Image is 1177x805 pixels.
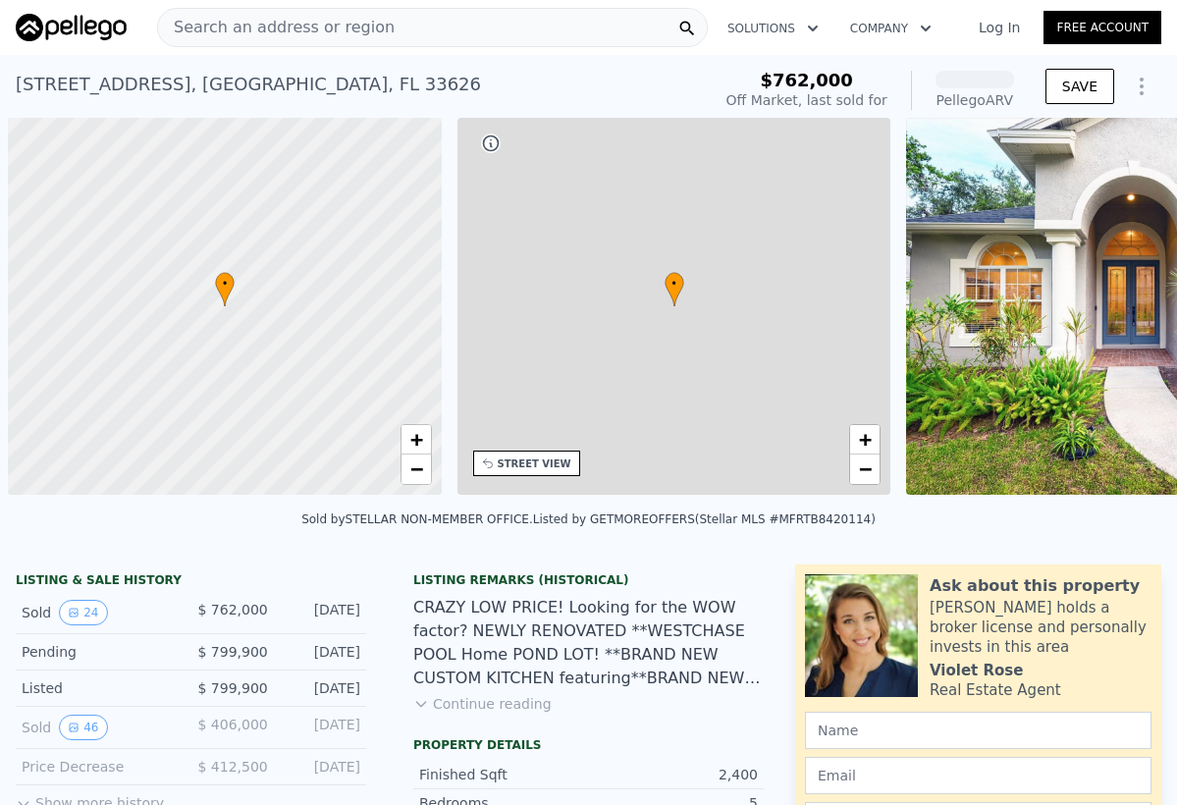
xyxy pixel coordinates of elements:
span: $ 412,500 [197,759,267,775]
div: 2,400 [589,765,759,784]
span: − [859,456,872,481]
div: Sold [22,600,176,625]
div: Off Market, last sold for [726,90,887,110]
a: Zoom out [850,455,880,484]
button: Show Options [1122,67,1161,106]
div: Price Decrease [22,757,176,777]
div: Listed by GETMOREOFFERS (Stellar MLS #MFRTB8420114) [533,512,876,526]
div: Ask about this property [930,574,1140,598]
div: [DATE] [284,757,360,777]
span: − [409,456,422,481]
div: STREET VIEW [498,456,571,471]
button: View historical data [59,715,107,740]
div: CRAZY LOW PRICE! Looking for the WOW factor? NEWLY RENOVATED **WESTCHASE POOL Home POND LOT! **BR... [413,596,764,690]
button: Company [834,11,947,46]
span: + [409,427,422,452]
div: [DATE] [284,642,360,662]
a: Zoom out [401,455,431,484]
div: Sold by STELLAR NON-MEMBER OFFICE . [301,512,533,526]
div: Real Estate Agent [930,680,1061,700]
button: SAVE [1045,69,1114,104]
div: [DATE] [284,600,360,625]
a: Zoom in [401,425,431,455]
div: [DATE] [284,678,360,698]
span: $ 799,900 [197,644,267,660]
span: • [215,275,235,293]
div: LISTING & SALE HISTORY [16,572,366,592]
div: Listing Remarks (Historical) [413,572,764,588]
button: Solutions [712,11,834,46]
span: + [859,427,872,452]
div: Property details [413,737,764,753]
div: [STREET_ADDRESS] , [GEOGRAPHIC_DATA] , FL 33626 [16,71,481,98]
span: $ 762,000 [197,602,267,617]
span: $ 406,000 [197,717,267,732]
input: Email [805,757,1151,794]
div: Violet Rose [930,661,1023,680]
a: Log In [955,18,1043,37]
div: [DATE] [284,715,360,740]
div: • [665,272,684,306]
button: View historical data [59,600,107,625]
div: Listed [22,678,176,698]
input: Name [805,712,1151,749]
div: [PERSON_NAME] holds a broker license and personally invests in this area [930,598,1151,657]
a: Zoom in [850,425,880,455]
span: • [665,275,684,293]
div: Sold [22,715,176,740]
a: Free Account [1043,11,1161,44]
span: Search an address or region [158,16,395,39]
span: $ 799,900 [197,680,267,696]
div: Pending [22,642,176,662]
div: • [215,272,235,306]
div: Pellego ARV [936,90,1014,110]
div: Finished Sqft [419,765,589,784]
span: $762,000 [760,70,853,90]
img: Pellego [16,14,127,41]
button: Continue reading [413,694,552,714]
